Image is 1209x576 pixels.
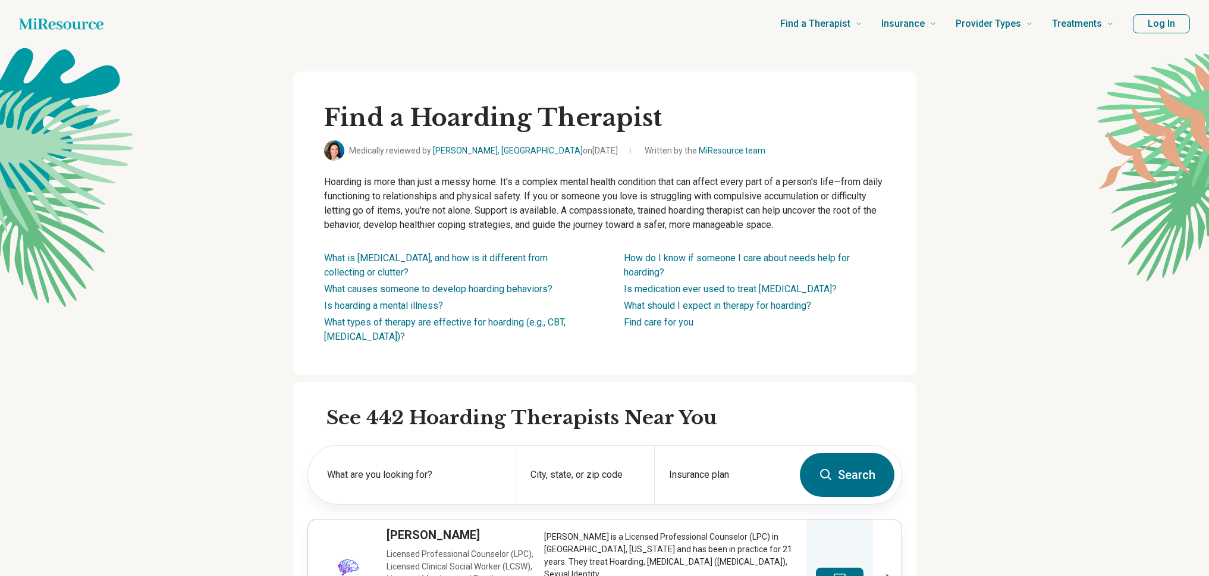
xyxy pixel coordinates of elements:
[881,15,925,32] span: Insurance
[624,252,850,278] a: How do I know if someone I care about needs help for hoarding?
[800,453,894,497] button: Search
[324,300,443,311] a: Is hoarding a mental illness?
[326,406,902,431] h2: See 442 Hoarding Therapists Near You
[624,283,837,295] a: Is medication ever used to treat [MEDICAL_DATA]?
[349,145,618,157] span: Medically reviewed by
[1133,14,1190,33] button: Log In
[780,15,850,32] span: Find a Therapist
[19,12,103,36] a: Home page
[324,175,885,232] p: Hoarding is more than just a messy home. It's a complex mental health condition that can affect e...
[624,300,811,311] a: What should I expect in therapy for hoarding?
[324,252,548,278] a: What is [MEDICAL_DATA], and how is it different from collecting or clutter?
[699,146,765,155] a: MiResource team
[324,102,885,133] h1: Find a Hoarding Therapist
[645,145,765,157] span: Written by the
[624,317,693,328] a: Find care for you
[956,15,1021,32] span: Provider Types
[1052,15,1102,32] span: Treatments
[324,317,566,342] a: What types of therapy are effective for hoarding (e.g., CBT, [MEDICAL_DATA])?
[324,283,552,295] a: What causes someone to develop hoarding behaviors?
[583,146,618,155] span: on [DATE]
[433,146,583,155] a: [PERSON_NAME], [GEOGRAPHIC_DATA]
[327,468,501,482] label: What are you looking for?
